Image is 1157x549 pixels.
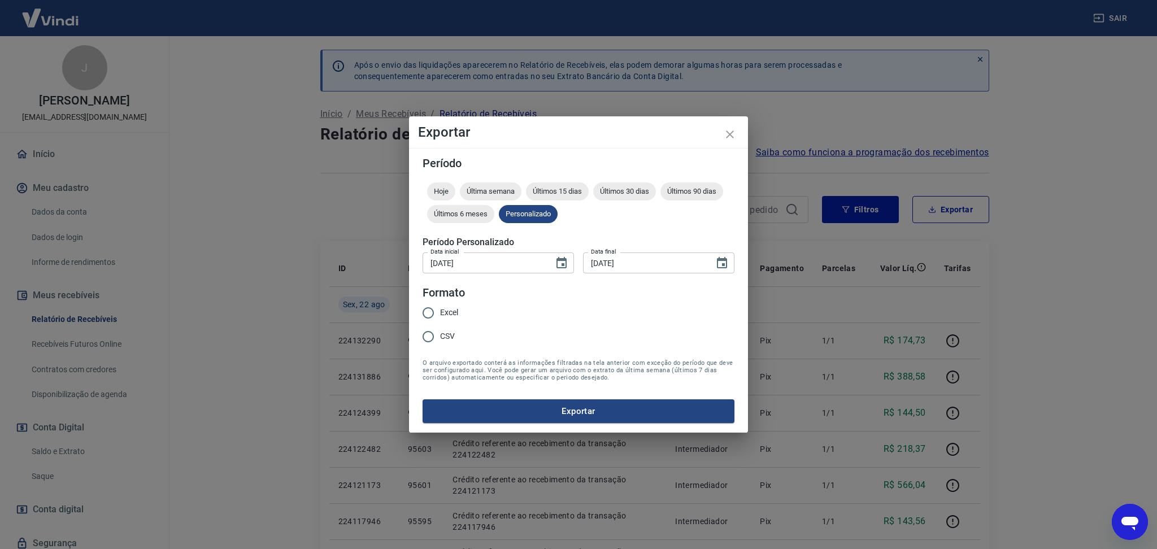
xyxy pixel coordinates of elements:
input: DD/MM/YYYY [583,252,706,273]
button: Exportar [423,399,734,423]
span: O arquivo exportado conterá as informações filtradas na tela anterior com exceção do período que ... [423,359,734,381]
h4: Exportar [418,125,739,139]
span: CSV [440,330,455,342]
div: Hoje [427,182,455,201]
button: Choose date, selected date is 22 de ago de 2025 [550,252,573,274]
legend: Formato [423,285,465,301]
span: Personalizado [499,210,558,218]
span: Últimos 90 dias [660,187,723,195]
span: Excel [440,307,458,319]
div: Últimos 6 meses [427,205,494,223]
button: Choose date, selected date is 22 de ago de 2025 [711,252,733,274]
span: Última semana [460,187,521,195]
div: Última semana [460,182,521,201]
div: Últimos 15 dias [526,182,589,201]
label: Data inicial [430,247,459,256]
h5: Período Personalizado [423,237,734,248]
span: Últimos 15 dias [526,187,589,195]
span: Últimos 30 dias [593,187,656,195]
div: Personalizado [499,205,558,223]
button: close [716,121,743,148]
span: Hoje [427,187,455,195]
div: Últimos 90 dias [660,182,723,201]
h5: Período [423,158,734,169]
iframe: Botão para abrir a janela de mensagens [1112,504,1148,540]
div: Últimos 30 dias [593,182,656,201]
span: Últimos 6 meses [427,210,494,218]
input: DD/MM/YYYY [423,252,546,273]
label: Data final [591,247,616,256]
